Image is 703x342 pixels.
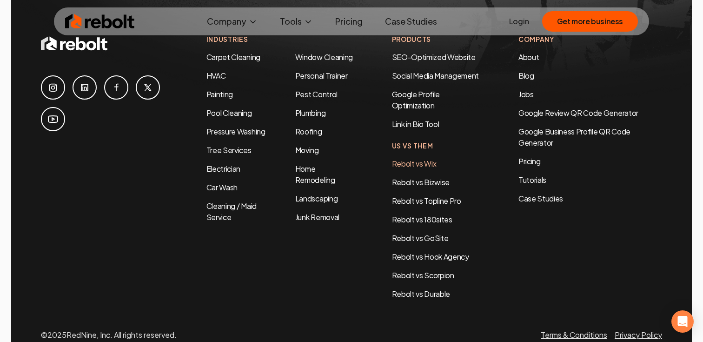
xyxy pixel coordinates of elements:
a: Junk Removal [295,212,339,222]
a: Tutorials [518,174,662,186]
a: Google Business Profile QR Code Generator [518,127,630,148]
a: Painting [206,89,233,99]
a: Link in Bio Tool [392,119,439,129]
a: Pricing [518,156,662,167]
a: Rebolt vs Scorpion [392,270,454,280]
a: Google Review QR Code Generator [518,108,638,118]
a: Cleaning / Maid Service [206,201,257,222]
a: Terms & Conditions [541,330,607,340]
a: Google Profile Optimization [392,89,440,110]
a: Social Media Management [392,71,479,80]
a: Window Cleaning [295,52,353,62]
h4: Industries [206,34,355,44]
a: Case Studies [518,193,662,204]
h4: Us Vs Them [392,141,481,151]
a: Rebolt vs 180sites [392,215,452,224]
a: Rebolt vs Hook Agency [392,252,469,262]
a: Pressure Washing [206,127,265,136]
a: Login [509,16,529,27]
a: Roofing [295,127,322,136]
a: Electrician [206,164,240,174]
a: Moving [295,145,319,155]
a: Case Studies [378,12,444,31]
a: Rebolt vs Topline Pro [392,196,461,206]
a: Pricing [328,12,370,31]
a: Home Remodeling [295,164,335,185]
a: Rebolt vs GoSite [392,233,449,243]
button: Get more business [542,11,638,32]
a: Car Wash [206,182,238,192]
p: © 2025 RedNine, Inc. All rights reserved. [41,329,177,341]
a: Personal Trainer [295,71,348,80]
img: Rebolt Logo [65,12,135,31]
a: Landscaping [295,194,338,203]
a: About [518,52,539,62]
h4: Products [392,34,481,44]
a: Plumbing [295,108,325,118]
a: Pest Control [295,89,338,99]
button: Company [199,12,265,31]
a: Rebolt vs Bizwise [392,177,450,187]
a: Rebolt vs Durable [392,289,451,299]
a: Carpet Cleaning [206,52,260,62]
a: Privacy Policy [615,330,662,340]
a: HVAC [206,71,226,80]
a: Pool Cleaning [206,108,252,118]
a: Rebolt vs Wix [392,159,437,168]
a: SEO-Optimized Website [392,52,476,62]
a: Tree Services [206,145,252,155]
button: Tools [272,12,320,31]
div: Open Intercom Messenger [671,310,694,333]
h4: Company [518,34,662,44]
a: Blog [518,71,534,80]
a: Jobs [518,89,534,99]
